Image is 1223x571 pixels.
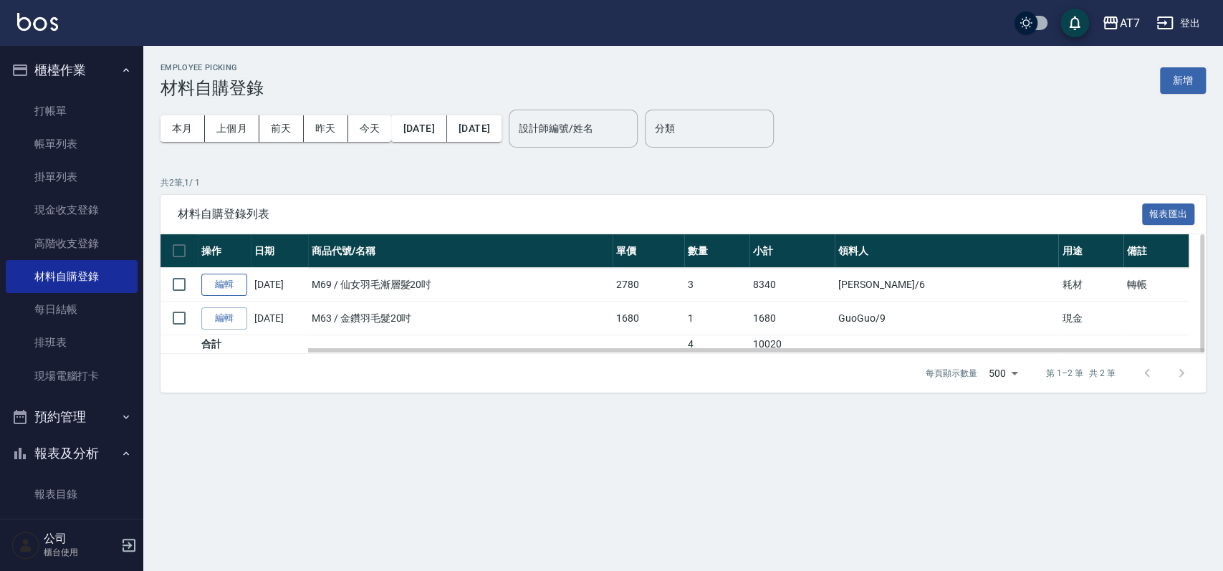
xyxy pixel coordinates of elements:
button: 今天 [348,115,392,142]
button: 上個月 [205,115,259,142]
button: AT7 [1096,9,1145,38]
td: 1680 [749,302,835,335]
button: 昨天 [304,115,348,142]
td: M63 / 金鑽羽毛髮20吋 [308,302,613,335]
h3: 材料自購登錄 [160,78,264,98]
a: 報表匯出 [1142,206,1195,220]
a: 現金收支登錄 [6,193,138,226]
td: GuoGuo /9 [835,302,1058,335]
button: 預約管理 [6,398,138,436]
p: 櫃台使用 [44,546,117,559]
button: 報表匯出 [1142,203,1195,226]
button: 登出 [1151,10,1206,37]
a: 高階收支登錄 [6,227,138,260]
button: 報表及分析 [6,435,138,472]
button: [DATE] [391,115,446,142]
td: [PERSON_NAME] /6 [835,268,1058,302]
a: 編輯 [201,307,247,330]
th: 日期 [251,234,308,268]
th: 用途 [1058,234,1123,268]
th: 商品代號/名稱 [308,234,613,268]
td: 耗材 [1058,268,1123,302]
td: [DATE] [251,268,308,302]
td: 1 [684,302,749,335]
a: 材料自購登錄 [6,260,138,293]
p: 第 1–2 筆 共 2 筆 [1046,367,1116,380]
button: 前天 [259,115,304,142]
td: 3 [684,268,749,302]
td: 合計 [198,335,251,354]
th: 領料人 [835,234,1058,268]
a: 報表目錄 [6,478,138,511]
td: 8340 [749,268,835,302]
div: AT7 [1119,14,1139,32]
a: 帳單列表 [6,128,138,160]
td: 2780 [613,268,684,302]
a: 每日結帳 [6,293,138,326]
td: 4 [684,335,749,354]
button: 櫃檯作業 [6,52,138,89]
th: 小計 [749,234,835,268]
img: Logo [17,13,58,31]
button: save [1060,9,1089,37]
th: 單價 [613,234,684,268]
p: 共 2 筆, 1 / 1 [160,176,1206,189]
a: 店家日報表 [6,511,138,544]
th: 操作 [198,234,251,268]
div: 500 [983,354,1023,393]
td: 1680 [613,302,684,335]
button: [DATE] [447,115,502,142]
td: 現金 [1058,302,1123,335]
h5: 公司 [44,532,117,546]
td: [DATE] [251,302,308,335]
th: 數量 [684,234,749,268]
a: 排班表 [6,326,138,359]
p: 每頁顯示數量 [926,367,977,380]
a: 編輯 [201,274,247,296]
td: 轉帳 [1123,268,1189,302]
td: M69 / 仙女羽毛漸層髮20吋 [308,268,613,302]
a: 掛單列表 [6,160,138,193]
img: Person [11,531,40,560]
button: 本月 [160,115,205,142]
h2: Employee Picking [160,63,264,72]
th: 備註 [1123,234,1189,268]
button: 新增 [1160,67,1206,94]
a: 打帳單 [6,95,138,128]
span: 材料自購登錄列表 [178,207,1142,221]
a: 現場電腦打卡 [6,360,138,393]
a: 新增 [1160,73,1206,87]
td: 10020 [749,335,835,354]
